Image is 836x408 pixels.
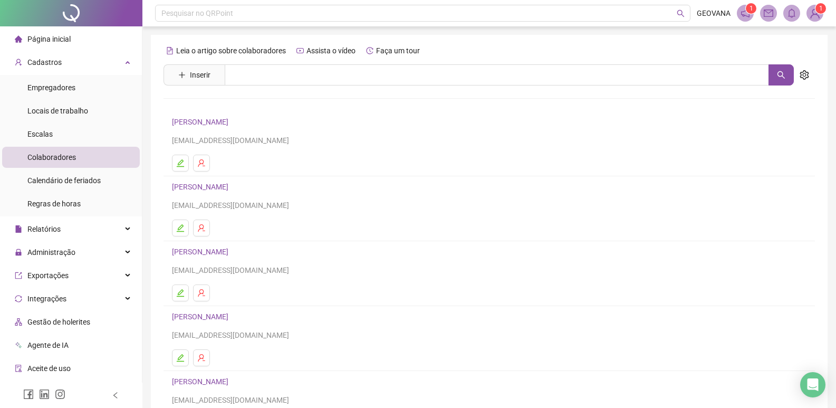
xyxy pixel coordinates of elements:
[172,312,232,321] a: [PERSON_NAME]
[39,389,50,400] span: linkedin
[15,365,22,372] span: audit
[27,107,88,115] span: Locais de trabalho
[749,5,753,12] span: 1
[172,118,232,126] a: [PERSON_NAME]
[27,153,76,162] span: Colaboradores
[170,67,219,83] button: Inserir
[197,354,206,362] span: user-delete
[746,3,756,14] sup: 1
[376,46,420,55] span: Faça um tour
[27,271,69,280] span: Exportações
[27,200,81,208] span: Regras de horas
[172,329,806,341] div: [EMAIL_ADDRESS][DOMAIN_NAME]
[176,159,185,167] span: edit
[172,200,806,211] div: [EMAIL_ADDRESS][DOMAIN_NAME]
[15,225,22,233] span: file
[677,10,685,17] span: search
[172,183,232,191] a: [PERSON_NAME]
[787,8,796,18] span: bell
[172,264,806,276] div: [EMAIL_ADDRESS][DOMAIN_NAME]
[178,71,186,79] span: plus
[15,295,22,302] span: sync
[172,377,232,386] a: [PERSON_NAME]
[819,5,823,12] span: 1
[27,58,62,67] span: Cadastros
[197,159,206,167] span: user-delete
[777,71,785,79] span: search
[815,3,826,14] sup: Atualize o seu contato no menu Meus Dados
[27,295,66,303] span: Integrações
[764,8,773,18] span: mail
[296,47,304,54] span: youtube
[807,5,823,21] img: 93960
[23,389,34,400] span: facebook
[27,364,71,373] span: Aceite de uso
[15,249,22,256] span: lock
[172,135,806,146] div: [EMAIL_ADDRESS][DOMAIN_NAME]
[15,35,22,43] span: home
[197,289,206,297] span: user-delete
[55,389,65,400] span: instagram
[15,59,22,66] span: user-add
[306,46,355,55] span: Assista o vídeo
[166,47,174,54] span: file-text
[197,224,206,232] span: user-delete
[15,272,22,279] span: export
[27,248,75,257] span: Administração
[176,46,286,55] span: Leia o artigo sobre colaboradores
[800,70,809,80] span: setting
[190,69,210,81] span: Inserir
[27,225,61,233] span: Relatórios
[741,8,750,18] span: notification
[27,318,90,326] span: Gestão de holerites
[697,7,731,19] span: GEOVANA
[176,224,185,232] span: edit
[176,289,185,297] span: edit
[172,248,232,256] a: [PERSON_NAME]
[112,392,119,399] span: left
[27,176,101,185] span: Calendário de feriados
[15,318,22,326] span: apartment
[27,35,71,43] span: Página inicial
[27,341,69,349] span: Agente de IA
[172,394,806,406] div: [EMAIL_ADDRESS][DOMAIN_NAME]
[366,47,373,54] span: history
[800,372,825,397] div: Open Intercom Messenger
[27,130,53,138] span: Escalas
[27,83,75,92] span: Empregadores
[176,354,185,362] span: edit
